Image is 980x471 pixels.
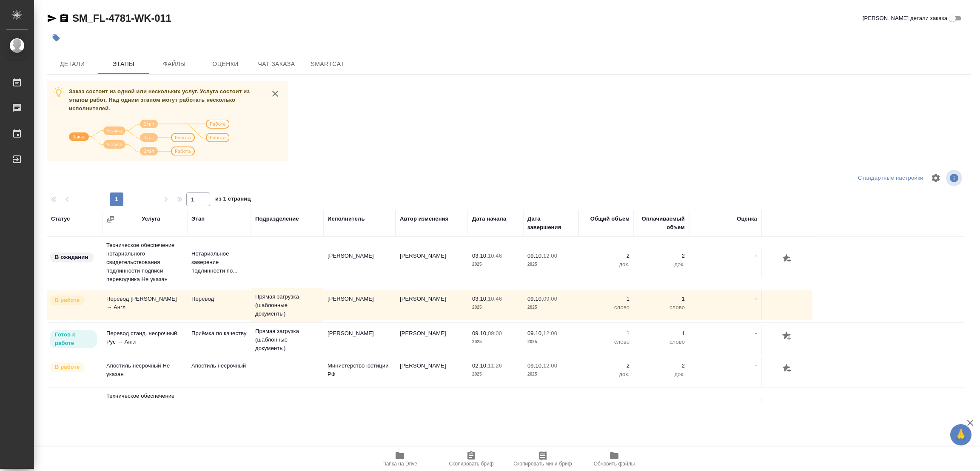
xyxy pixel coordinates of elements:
[396,290,468,320] td: [PERSON_NAME]
[323,398,396,428] td: [PERSON_NAME]
[527,362,543,369] p: 09.10,
[400,215,448,223] div: Автор изменения
[102,290,187,320] td: Перевод [PERSON_NAME] → Англ
[102,357,187,387] td: Апостиль несрочный Не указан
[69,88,250,112] span: Заказ состоит из одной или нескольких услуг. Услуга состоит из этапов работ. Над одним этапом мог...
[488,253,502,259] p: 10:46
[55,253,88,261] p: В ожидании
[527,370,574,379] p: 2025
[472,370,519,379] p: 2025
[638,338,685,346] p: слово
[251,288,323,322] td: Прямая загрузка (шаблонные документы)
[527,296,543,302] p: 09.10,
[638,303,685,312] p: слово
[780,329,795,344] button: Добавить оценку
[590,215,630,223] div: Общий объем
[488,330,502,336] p: 09:00
[638,252,685,260] p: 2
[583,260,630,269] p: док.
[583,362,630,370] p: 2
[191,250,247,275] p: Нотариальное заверение подлинности по...
[543,296,557,302] p: 09:00
[527,260,574,269] p: 2025
[55,363,80,371] p: В работе
[102,237,187,288] td: Техническое обеспечение нотариального свидетельствования подлинности подписи переводчика Не указан
[328,215,365,223] div: Исполнитель
[488,362,502,369] p: 11:26
[102,388,187,439] td: Техническое обеспечение нотариального свидетельствования верности копии документа Не указан
[638,295,685,303] p: 1
[583,329,630,338] p: 1
[472,253,488,259] p: 03.10,
[737,215,757,223] div: Оценка
[543,330,557,336] p: 12:00
[255,215,299,223] div: Подразделение
[191,362,247,370] p: Апостиль несрочный
[396,398,468,428] td: [PERSON_NAME]
[755,296,757,302] a: -
[472,303,519,312] p: 2025
[583,338,630,346] p: слово
[256,59,297,69] span: Чат заказа
[543,253,557,259] p: 12:00
[191,215,205,223] div: Этап
[323,325,396,355] td: [PERSON_NAME]
[946,170,964,186] span: Посмотреть информацию
[59,13,69,23] button: Скопировать ссылку
[755,253,757,259] a: -
[142,215,160,223] div: Услуга
[72,12,171,24] a: SM_FL-4781-WK-011
[47,13,57,23] button: Скопировать ссылку для ЯМессенджера
[780,362,795,376] button: Добавить оценку
[205,59,246,69] span: Оценки
[638,370,685,379] p: док.
[396,357,468,387] td: [PERSON_NAME]
[191,295,247,303] p: Перевод
[472,215,506,223] div: Дата начала
[780,252,795,266] button: Добавить оценку
[472,296,488,302] p: 03.10,
[106,215,115,224] button: Сгруппировать
[472,362,488,369] p: 02.10,
[154,59,195,69] span: Файлы
[396,247,468,277] td: [PERSON_NAME]
[527,303,574,312] p: 2025
[926,168,946,188] span: Настроить таблицу
[950,424,971,445] button: 🙏
[488,296,502,302] p: 10:46
[583,252,630,260] p: 2
[527,215,574,232] div: Дата завершения
[55,296,80,304] p: В работе
[472,260,519,269] p: 2025
[269,87,282,100] button: close
[527,338,574,346] p: 2025
[103,59,144,69] span: Этапы
[755,362,757,369] a: -
[52,59,93,69] span: Детали
[527,253,543,259] p: 09.10,
[307,59,348,69] span: SmartCat
[191,329,247,338] p: Приёмка по качеству
[215,194,251,206] span: из 1 страниц
[863,14,947,23] span: [PERSON_NAME] детали заказа
[755,330,757,336] a: -
[527,330,543,336] p: 09.10,
[638,215,685,232] div: Оплачиваемый объем
[638,260,685,269] p: док.
[323,247,396,277] td: [PERSON_NAME]
[583,295,630,303] p: 1
[47,29,66,47] button: Добавить тэг
[954,426,968,444] span: 🙏
[51,215,70,223] div: Статус
[472,330,488,336] p: 09.10,
[55,330,92,348] p: Готов к работе
[583,370,630,379] p: док.
[323,357,396,387] td: Министерство юстиции РФ
[638,362,685,370] p: 2
[543,362,557,369] p: 12:00
[102,325,187,355] td: Перевод станд. несрочный Рус → Англ
[638,329,685,338] p: 1
[396,325,468,355] td: [PERSON_NAME]
[323,290,396,320] td: [PERSON_NAME]
[472,338,519,346] p: 2025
